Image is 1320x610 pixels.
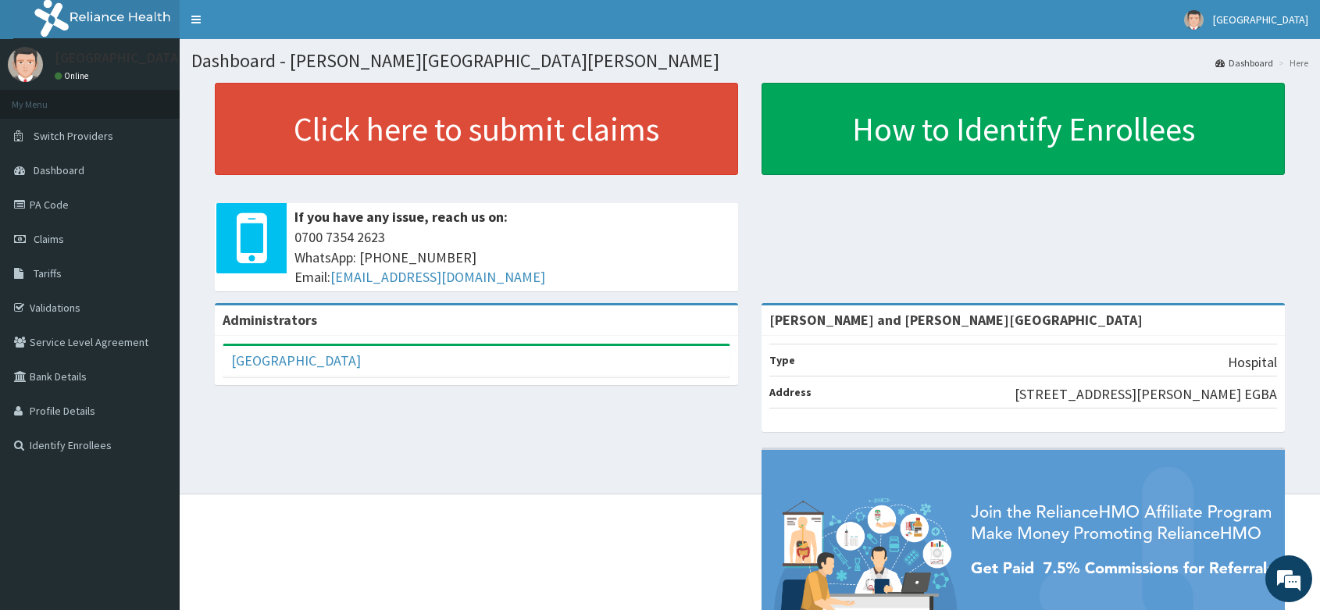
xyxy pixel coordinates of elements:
[762,83,1285,175] a: How to Identify Enrollees
[223,311,317,329] b: Administrators
[215,83,738,175] a: Click here to submit claims
[769,311,1143,329] strong: [PERSON_NAME] and [PERSON_NAME][GEOGRAPHIC_DATA]
[1213,12,1308,27] span: [GEOGRAPHIC_DATA]
[55,51,184,65] p: [GEOGRAPHIC_DATA]
[294,208,508,226] b: If you have any issue, reach us on:
[34,232,64,246] span: Claims
[769,353,795,367] b: Type
[55,70,92,81] a: Online
[1215,56,1273,70] a: Dashboard
[294,227,730,287] span: 0700 7354 2623 WhatsApp: [PHONE_NUMBER] Email:
[1184,10,1204,30] img: User Image
[1228,352,1277,373] p: Hospital
[769,385,812,399] b: Address
[34,266,62,280] span: Tariffs
[34,163,84,177] span: Dashboard
[231,351,361,369] a: [GEOGRAPHIC_DATA]
[191,51,1308,71] h1: Dashboard - [PERSON_NAME][GEOGRAPHIC_DATA][PERSON_NAME]
[34,129,113,143] span: Switch Providers
[1015,384,1277,405] p: [STREET_ADDRESS][PERSON_NAME] EGBA
[330,268,545,286] a: [EMAIL_ADDRESS][DOMAIN_NAME]
[8,47,43,82] img: User Image
[1275,56,1308,70] li: Here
